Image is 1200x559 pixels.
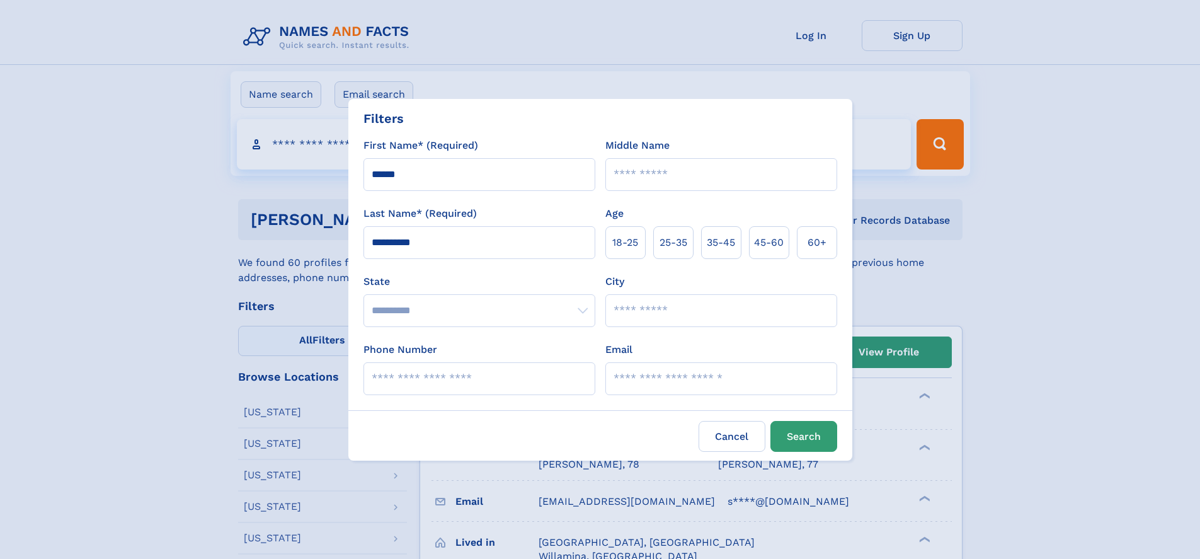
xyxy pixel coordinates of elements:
span: 60+ [808,235,826,250]
button: Search [770,421,837,452]
span: 45‑60 [754,235,784,250]
label: Cancel [699,421,765,452]
span: 25‑35 [660,235,687,250]
span: 18‑25 [612,235,638,250]
label: City [605,274,624,289]
label: Email [605,342,632,357]
label: Phone Number [363,342,437,357]
span: 35‑45 [707,235,735,250]
label: Last Name* (Required) [363,206,477,221]
label: First Name* (Required) [363,138,478,153]
label: State [363,274,595,289]
label: Middle Name [605,138,670,153]
div: Filters [363,109,404,128]
label: Age [605,206,624,221]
